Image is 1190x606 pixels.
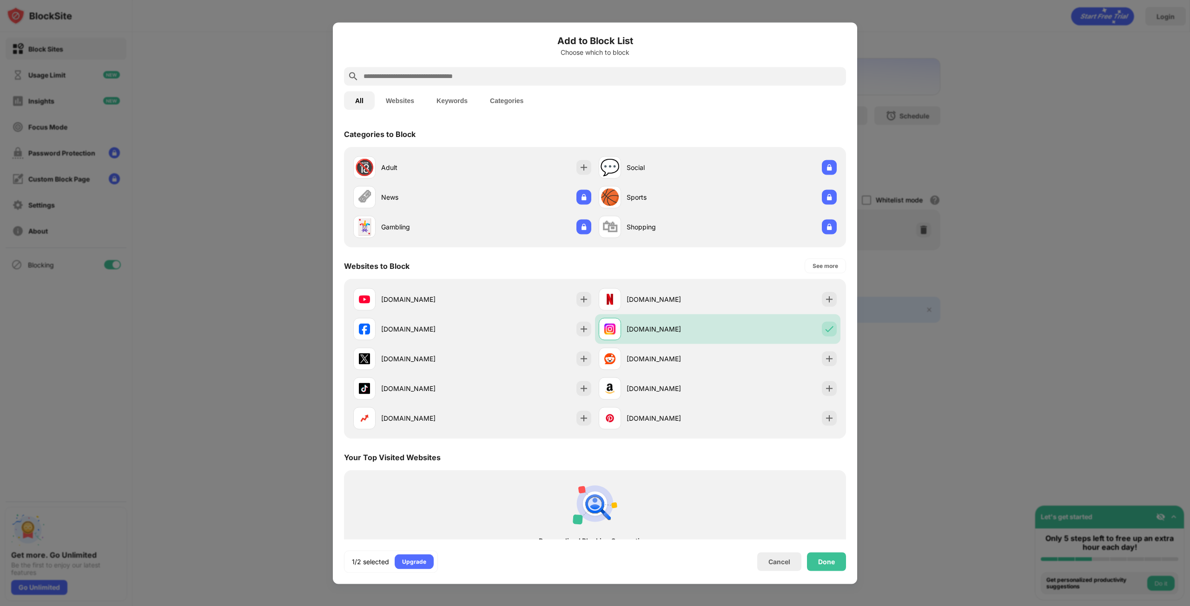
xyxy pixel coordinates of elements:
[357,188,372,207] div: 🗞
[381,413,472,423] div: [DOMAIN_NAME]
[627,222,718,232] div: Shopping
[627,354,718,364] div: [DOMAIN_NAME]
[359,383,370,394] img: favicons
[344,261,410,270] div: Websites to Block
[352,557,389,566] div: 1/2 selected
[627,294,718,304] div: [DOMAIN_NAME]
[600,188,620,207] div: 🏀
[381,324,472,334] div: [DOMAIN_NAME]
[813,261,838,270] div: See more
[359,293,370,305] img: favicons
[768,558,790,566] div: Cancel
[381,222,472,232] div: Gambling
[344,91,375,110] button: All
[604,412,615,424] img: favicons
[361,537,829,544] div: Personalized Blocking Suggestions
[604,383,615,394] img: favicons
[375,91,425,110] button: Websites
[600,158,620,177] div: 💬
[344,48,846,56] div: Choose which to block
[402,557,426,566] div: Upgrade
[627,163,718,172] div: Social
[381,163,472,172] div: Adult
[359,412,370,424] img: favicons
[381,294,472,304] div: [DOMAIN_NAME]
[627,324,718,334] div: [DOMAIN_NAME]
[381,384,472,393] div: [DOMAIN_NAME]
[479,91,535,110] button: Categories
[604,353,615,364] img: favicons
[425,91,479,110] button: Keywords
[381,354,472,364] div: [DOMAIN_NAME]
[627,413,718,423] div: [DOMAIN_NAME]
[818,558,835,565] div: Done
[604,293,615,305] img: favicons
[348,71,359,82] img: search.svg
[344,452,441,462] div: Your Top Visited Websites
[627,384,718,393] div: [DOMAIN_NAME]
[573,481,617,526] img: personal-suggestions.svg
[344,33,846,47] h6: Add to Block List
[355,217,374,236] div: 🃏
[381,192,472,202] div: News
[627,192,718,202] div: Sports
[359,323,370,334] img: favicons
[602,217,618,236] div: 🛍
[604,323,615,334] img: favicons
[359,353,370,364] img: favicons
[344,129,416,138] div: Categories to Block
[355,158,374,177] div: 🔞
